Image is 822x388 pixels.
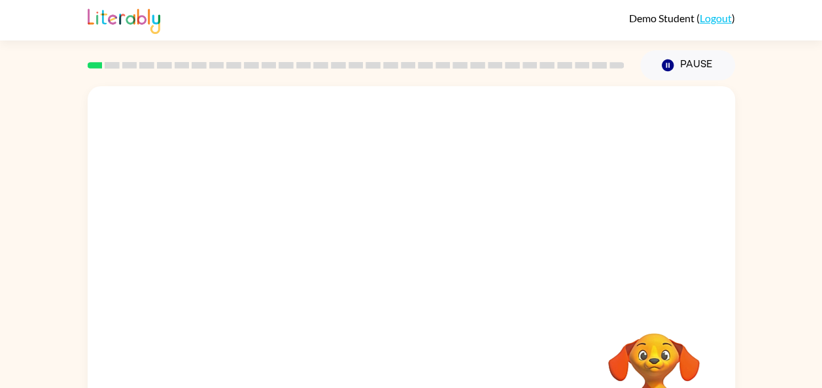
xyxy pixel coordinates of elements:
[88,5,160,34] img: Literably
[629,12,735,24] div: ( )
[640,50,735,80] button: Pause
[700,12,732,24] a: Logout
[629,12,696,24] span: Demo Student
